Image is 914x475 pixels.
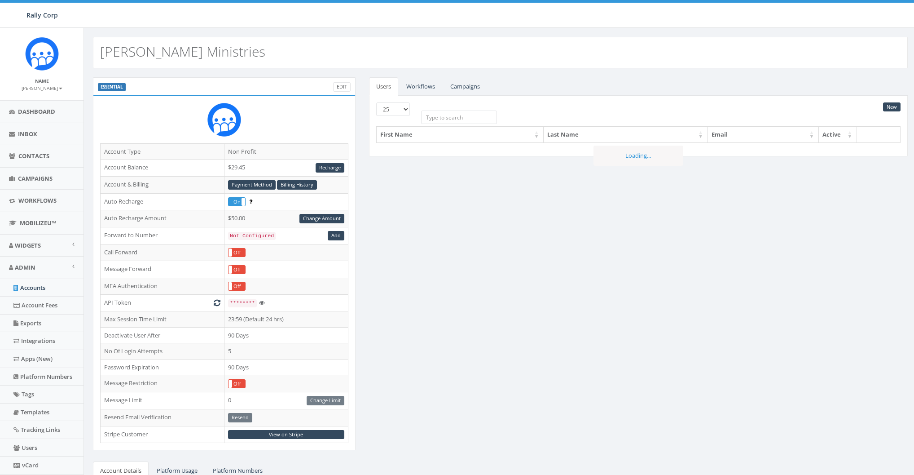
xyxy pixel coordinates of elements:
td: Auto Recharge Amount [101,210,224,227]
td: $50.00 [224,210,348,227]
th: First Name [377,127,544,142]
label: On [228,198,245,206]
a: Edit [333,82,351,92]
td: Message Limit [101,392,224,409]
div: OnOff [228,379,246,388]
td: 90 Days [224,327,348,343]
td: Auto Recharge [101,193,224,210]
td: Account Type [101,143,224,160]
span: Inbox [18,130,37,138]
th: Active [819,127,857,142]
span: MobilizeU™ [20,219,56,227]
a: Add [328,231,344,240]
span: Contacts [18,152,49,160]
label: ESSENTIAL [98,83,126,91]
img: Rally_Corp_Icon.png [207,103,241,137]
th: Last Name [544,127,707,142]
span: Workflows [18,196,57,204]
a: Users [369,77,398,96]
div: OnOff [228,282,246,291]
a: View on Stripe [228,430,344,439]
a: Billing History [277,180,317,190]
td: MFA Authentication [101,278,224,295]
small: [PERSON_NAME] [22,85,62,91]
td: 5 [224,343,348,360]
img: Icon_1.png [25,37,59,71]
td: Deactivate User After [101,327,224,343]
td: Resend Email Verification [101,409,224,426]
div: OnOff [228,197,246,206]
label: Off [228,380,245,388]
td: Forward to Number [101,227,224,244]
label: Off [228,266,245,274]
td: 23:59 (Default 24 hrs) [224,311,348,328]
small: Name [35,78,49,84]
span: Rally Corp [26,11,58,19]
a: Workflows [399,77,442,96]
span: Dashboard [18,107,55,115]
a: Campaigns [443,77,487,96]
td: Stripe Customer [101,426,224,443]
label: Off [228,249,245,257]
td: No Of Login Attempts [101,343,224,360]
td: Password Expiration [101,359,224,375]
h2: [PERSON_NAME] Ministries [100,44,265,59]
td: Account & Billing [101,176,224,193]
div: Loading... [593,146,683,166]
td: Max Session Time Limit [101,311,224,328]
td: Call Forward [101,244,224,261]
input: Type to search [421,111,497,124]
th: Email [708,127,819,142]
span: Campaigns [18,174,53,182]
a: [PERSON_NAME] [22,84,62,92]
td: Message Forward [101,261,224,278]
td: Non Profit [224,143,348,160]
td: API Token [101,295,224,311]
td: Account Balance [101,160,224,177]
td: 0 [224,392,348,409]
span: Enable to prevent campaign failure. [249,197,252,205]
span: Widgets [15,241,41,249]
div: OnOff [228,265,246,274]
div: OnOff [228,248,246,257]
span: Admin [15,263,35,271]
td: $29.45 [224,160,348,177]
code: Not Configured [228,232,276,240]
td: Message Restriction [101,375,224,392]
a: Recharge [316,163,344,173]
label: Off [228,282,245,290]
a: New [883,102,901,112]
a: Change Amount [299,214,344,223]
a: Payment Method [228,180,276,190]
i: Generate New Token [214,300,220,306]
td: 90 Days [224,359,348,375]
